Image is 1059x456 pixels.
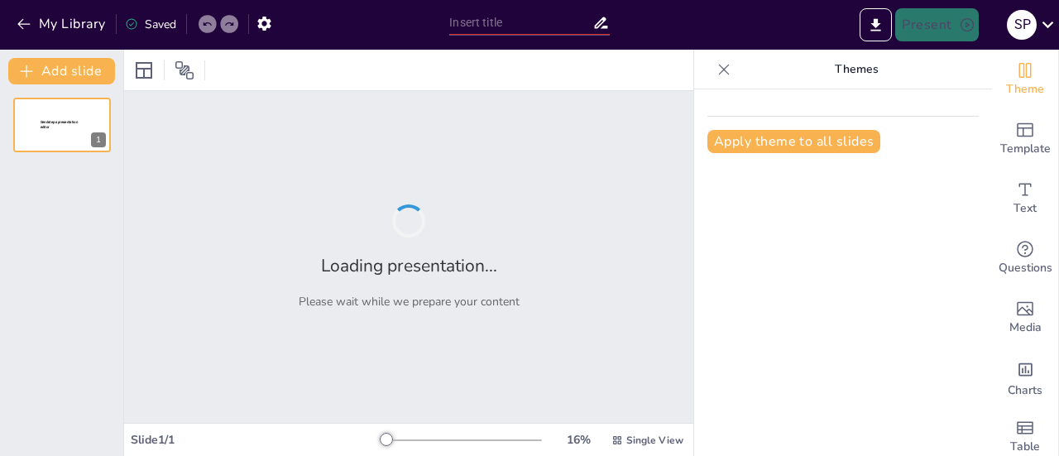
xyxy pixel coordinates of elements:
span: Text [1013,199,1037,218]
button: S P [1007,8,1037,41]
div: Change the overall theme [992,50,1058,109]
div: Add ready made slides [992,109,1058,169]
div: Slide 1 / 1 [131,432,383,448]
button: My Library [12,11,113,37]
div: 16 % [558,432,598,448]
div: S P [1007,10,1037,40]
span: Sendsteps presentation editor [41,120,78,129]
div: 1 [91,132,106,147]
button: Apply theme to all slides [707,130,880,153]
span: Theme [1006,80,1044,98]
div: Add charts and graphs [992,348,1058,407]
p: Themes [737,50,975,89]
p: Please wait while we prepare your content [299,294,520,310]
span: Template [1000,140,1051,158]
span: Charts [1008,382,1042,400]
button: Present [895,8,978,41]
button: Add slide [8,58,115,84]
span: Media [1009,319,1042,337]
span: Single View [626,434,683,447]
button: Export to PowerPoint [860,8,892,41]
span: Table [1010,438,1040,456]
div: Get real-time input from your audience [992,228,1058,288]
span: Position [175,60,194,80]
div: Add text boxes [992,169,1058,228]
input: Insert title [449,11,592,35]
h2: Loading presentation... [321,254,497,277]
span: Questions [999,259,1052,277]
div: Layout [131,57,157,84]
div: Saved [125,17,176,32]
div: 1 [13,98,111,152]
div: Add images, graphics, shapes or video [992,288,1058,348]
